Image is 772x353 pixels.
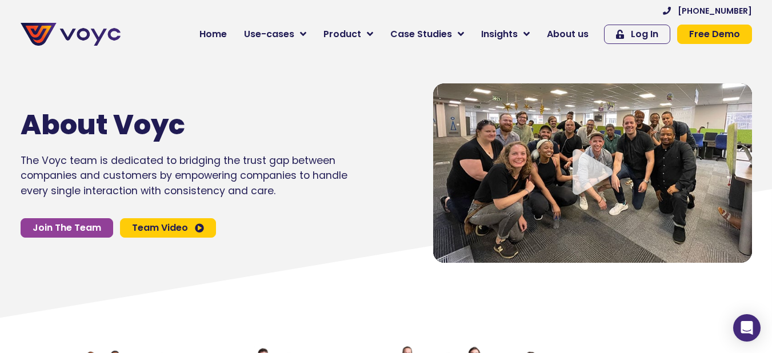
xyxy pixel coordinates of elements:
[631,30,658,39] span: Log In
[21,153,347,198] p: The Voyc team is dedicated to bridging the trust gap between companies and customers by empowerin...
[677,25,752,44] a: Free Demo
[199,27,227,41] span: Home
[132,223,188,232] span: Team Video
[604,25,670,44] a: Log In
[547,27,589,41] span: About us
[689,30,740,39] span: Free Demo
[663,7,752,15] a: [PHONE_NUMBER]
[678,7,752,15] span: [PHONE_NUMBER]
[733,314,761,342] div: Open Intercom Messenger
[323,27,361,41] span: Product
[473,23,538,46] a: Insights
[191,23,235,46] a: Home
[21,23,121,46] img: voyc-full-logo
[235,23,315,46] a: Use-cases
[382,23,473,46] a: Case Studies
[481,27,518,41] span: Insights
[21,109,313,142] h1: About Voyc
[570,149,615,196] div: Video play button
[21,218,113,238] a: Join The Team
[33,223,101,232] span: Join The Team
[390,27,452,41] span: Case Studies
[120,218,216,238] a: Team Video
[538,23,597,46] a: About us
[315,23,382,46] a: Product
[244,27,294,41] span: Use-cases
